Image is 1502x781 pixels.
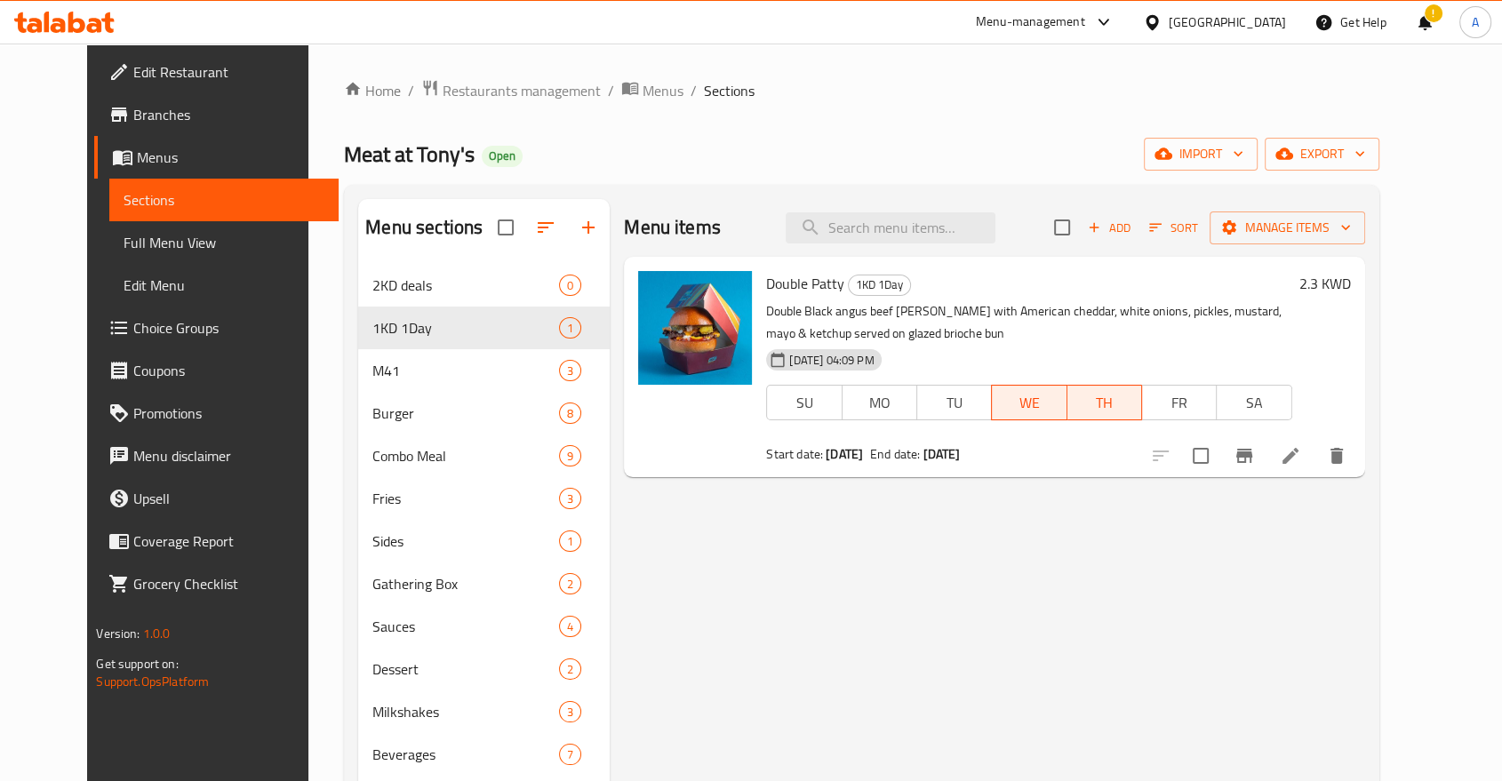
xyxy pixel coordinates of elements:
button: Sort [1145,214,1202,242]
div: items [559,317,581,339]
span: 1.0.0 [143,622,171,645]
div: Dessert2 [358,648,610,690]
a: Sections [109,179,338,221]
img: Double Patty [638,271,752,385]
span: Start date: [766,442,823,466]
span: 1 [560,320,580,337]
a: Menus [621,79,683,102]
div: items [559,402,581,424]
span: Sides [372,530,559,552]
button: SA [1216,385,1291,420]
input: search [786,212,995,243]
span: Choice Groups [133,317,324,339]
li: / [608,80,614,101]
button: SU [766,385,842,420]
div: Sauces4 [358,605,610,648]
div: Fries [372,488,559,509]
a: Coverage Report [94,520,338,562]
div: Burger8 [358,392,610,434]
button: Manage items [1210,211,1365,244]
span: A [1472,12,1479,32]
span: Sort [1149,218,1198,238]
span: Manage items [1224,217,1351,239]
span: Sections [124,189,324,211]
button: FR [1141,385,1217,420]
span: Add item [1081,214,1138,242]
span: End date: [870,442,920,466]
span: Combo Meal [372,445,559,466]
div: Sides1 [358,520,610,562]
a: Home [344,80,401,101]
span: Milkshakes [372,701,559,722]
span: 7 [560,746,580,763]
span: Sauces [372,616,559,637]
li: / [408,80,414,101]
span: Get support on: [96,652,178,675]
span: 1KD 1Day [372,317,559,339]
div: Fries3 [358,477,610,520]
a: Edit Menu [109,264,338,307]
div: items [559,275,581,296]
button: delete [1315,434,1358,477]
span: 2KD deals [372,275,559,296]
div: items [559,488,581,509]
div: Dessert [372,658,559,680]
span: Menus [643,80,683,101]
button: Add [1081,214,1138,242]
span: 2 [560,576,580,593]
span: 3 [560,363,580,379]
span: Open [482,148,523,163]
a: Menu disclaimer [94,434,338,477]
div: Menu-management [976,12,1085,33]
span: Select all sections [487,209,524,246]
span: 4 [560,618,580,635]
span: Sort items [1138,214,1210,242]
a: Coupons [94,349,338,392]
a: Branches [94,93,338,136]
div: 2KD deals0 [358,264,610,307]
span: Gathering Box [372,573,559,594]
span: export [1279,143,1365,165]
button: TH [1067,385,1142,420]
span: Burger [372,402,559,424]
b: [DATE] [826,442,863,466]
span: Meat at Tony's [344,134,475,174]
div: items [559,616,581,637]
a: Restaurants management [421,79,601,102]
span: Grocery Checklist [133,573,324,594]
h2: Menu sections [365,214,483,241]
span: Sort sections [524,206,567,249]
button: WE [991,385,1067,420]
a: Full Menu View [109,221,338,264]
span: Promotions [133,402,324,424]
div: Combo Meal9 [358,434,610,477]
span: TU [924,390,985,416]
div: Milkshakes3 [358,690,610,733]
span: MO [850,390,910,416]
span: Menus [137,147,324,168]
span: 1KD 1Day [849,275,910,295]
a: Promotions [94,392,338,434]
span: Edit Restaurant [133,61,324,83]
span: Branches [133,104,324,125]
span: 0 [560,277,580,294]
div: items [559,744,581,765]
div: Gathering Box2 [358,562,610,605]
span: WE [999,390,1059,416]
span: 2 [560,661,580,678]
span: Add [1085,218,1133,238]
button: export [1265,138,1379,171]
span: Select section [1043,209,1081,246]
span: 3 [560,490,580,507]
span: M41 [372,360,559,381]
span: Coupons [133,360,324,381]
span: TH [1075,390,1135,416]
div: M413 [358,349,610,392]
